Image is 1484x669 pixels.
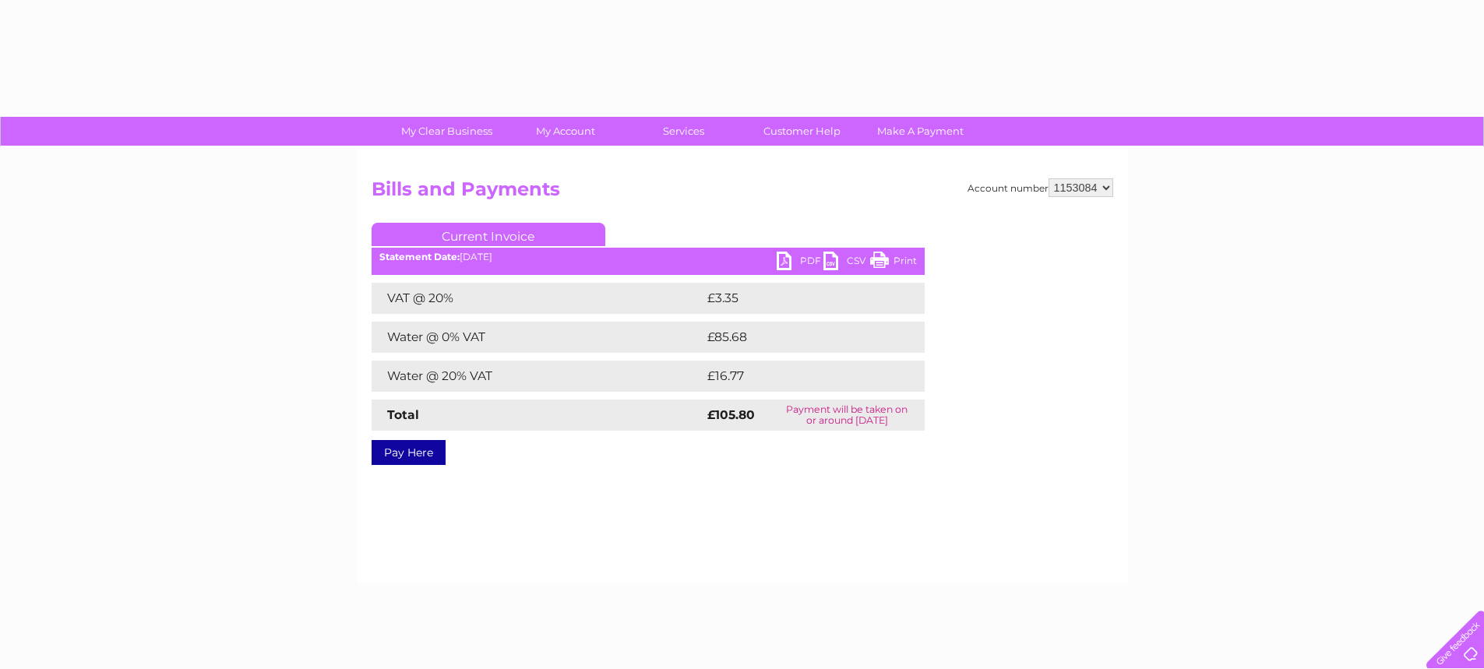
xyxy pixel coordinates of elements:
[823,252,870,274] a: CSV
[703,361,892,392] td: £16.77
[703,322,894,353] td: £85.68
[738,117,866,146] a: Customer Help
[777,252,823,274] a: PDF
[372,283,703,314] td: VAT @ 20%
[372,440,446,465] a: Pay Here
[619,117,748,146] a: Services
[379,251,460,262] b: Statement Date:
[501,117,629,146] a: My Account
[770,400,925,431] td: Payment will be taken on or around [DATE]
[372,361,703,392] td: Water @ 20% VAT
[382,117,511,146] a: My Clear Business
[707,407,755,422] strong: £105.80
[372,223,605,246] a: Current Invoice
[372,252,925,262] div: [DATE]
[968,178,1113,197] div: Account number
[387,407,419,422] strong: Total
[372,322,703,353] td: Water @ 0% VAT
[870,252,917,274] a: Print
[703,283,888,314] td: £3.35
[372,178,1113,208] h2: Bills and Payments
[856,117,985,146] a: Make A Payment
